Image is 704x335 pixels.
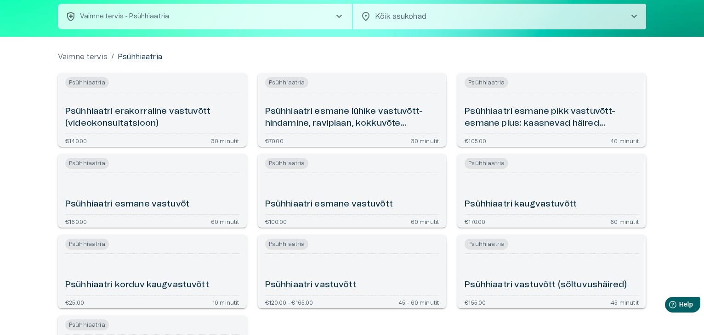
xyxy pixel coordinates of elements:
a: Vaimne tervis [58,51,108,62]
a: Open service booking details [58,235,247,308]
p: Kõik asukohad [375,11,614,22]
span: Psühhiaatria [465,239,508,250]
span: Psühhiaatria [65,239,109,250]
iframe: Help widget launcher [632,293,704,319]
span: Psühhiaatria [65,77,109,88]
h6: Psühhiaatri korduv kaugvastuvõtt [65,279,209,291]
a: Open service booking details [58,73,247,147]
h6: Psühhiaatri esmane vastuvõtt [265,198,393,211]
span: Psühhiaatria [65,319,109,330]
h6: Psühhiaatri kaugvastuvõtt [465,198,577,211]
p: €70.00 [265,138,284,143]
h6: Psühhiaatri vastuvõtt [265,279,356,291]
p: / [111,51,114,62]
p: 45 minutit [611,299,639,305]
p: €105.00 [465,138,486,143]
p: €25.00 [65,299,84,305]
p: Vaimne tervis - Psühhiaatria [80,12,169,22]
h6: Psühhiaatri erakorraline vastuvõtt (videokonsultatsioon) [65,106,239,130]
span: Psühhiaatria [265,158,309,169]
p: 40 minutit [610,138,639,143]
span: Psühhiaatria [465,77,508,88]
p: 60 minutit [610,218,639,224]
p: €155.00 [465,299,486,305]
p: €100.00 [265,218,287,224]
p: 10 minutit [212,299,239,305]
a: Open service booking details [258,154,447,228]
a: Open service booking details [457,154,646,228]
span: Psühhiaatria [265,77,309,88]
span: location_on [360,11,371,22]
h6: Psühhiaatri vastuvõtt (sõltuvushäired) [465,279,627,291]
p: €120.00 - €165.00 [265,299,313,305]
span: health_and_safety [65,11,76,22]
a: Open service booking details [457,235,646,308]
h6: Psühhiaatri esmane lühike vastuvõtt- hindamine, raviplaan, kokkuvõte (videokonsultatsioon) [265,106,439,130]
span: chevron_right [334,11,345,22]
button: health_and_safetyVaimne tervis - Psühhiaatriachevron_right [58,4,352,29]
p: €160.00 [65,218,87,224]
p: 60 minutit [411,218,439,224]
span: Psühhiaatria [65,158,109,169]
a: Open service booking details [258,73,447,147]
p: 30 minutit [211,138,239,143]
span: Psühhiaatria [465,158,508,169]
h6: Psühhiaatri esmane vastuvõt [65,198,189,211]
h6: Psühhiaatri esmane pikk vastuvõtt- esmane plus: kaasnevad häired (videokonsultatsioon) [465,106,639,130]
p: €170.00 [465,218,485,224]
p: 60 minutit [211,218,239,224]
span: Psühhiaatria [265,239,309,250]
a: Open service booking details [457,73,646,147]
p: Psühhiaatria [118,51,162,62]
p: 45 - 60 minutit [398,299,439,305]
p: 30 minutit [411,138,439,143]
span: chevron_right [629,11,640,22]
a: Open service booking details [58,154,247,228]
p: €140.00 [65,138,87,143]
